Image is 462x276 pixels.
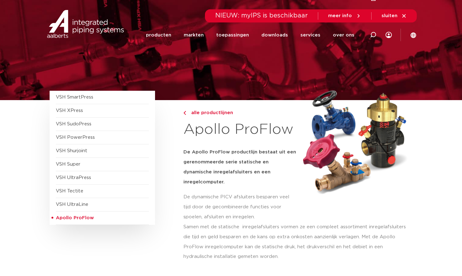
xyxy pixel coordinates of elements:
[146,22,171,48] a: producten
[382,13,397,18] span: sluiten
[184,22,204,48] a: markten
[56,108,83,113] a: VSH XPress
[56,148,87,153] a: VSH Shurjoint
[146,22,354,48] nav: Menu
[183,222,413,262] p: Samen met de statische inregelafsluiters vormen ze een compleet assortiment inregelafsluiters die...
[56,189,83,193] a: VSH Tectite
[382,13,407,19] a: sluiten
[56,202,88,207] a: VSH UltraLine
[215,12,308,19] span: NIEUW: myIPS is beschikbaar
[261,22,288,48] a: downloads
[56,95,93,99] a: VSH SmartPress
[300,22,320,48] a: services
[187,110,233,115] span: alle productlijnen
[56,122,91,126] a: VSH SudoPress
[183,111,186,115] img: chevron-right.svg
[56,215,94,220] span: Apollo ProFlow
[56,162,80,167] a: VSH Super
[216,22,249,48] a: toepassingen
[328,13,352,18] span: meer info
[183,192,296,222] p: De dynamische PICV afsluiters besparen veel tijd door de gecombineerde functies voor spoelen, afs...
[56,135,95,140] a: VSH PowerPress
[183,147,296,187] h5: De Apollo ProFlow productlijn bestaat uit een gerenommeerde serie statische en dynamische inregel...
[386,22,392,48] div: my IPS
[328,13,361,19] a: meer info
[183,120,296,140] h1: Apollo ProFlow
[183,109,296,117] a: alle productlijnen
[56,175,91,180] a: VSH UltraPress
[333,22,354,48] a: over ons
